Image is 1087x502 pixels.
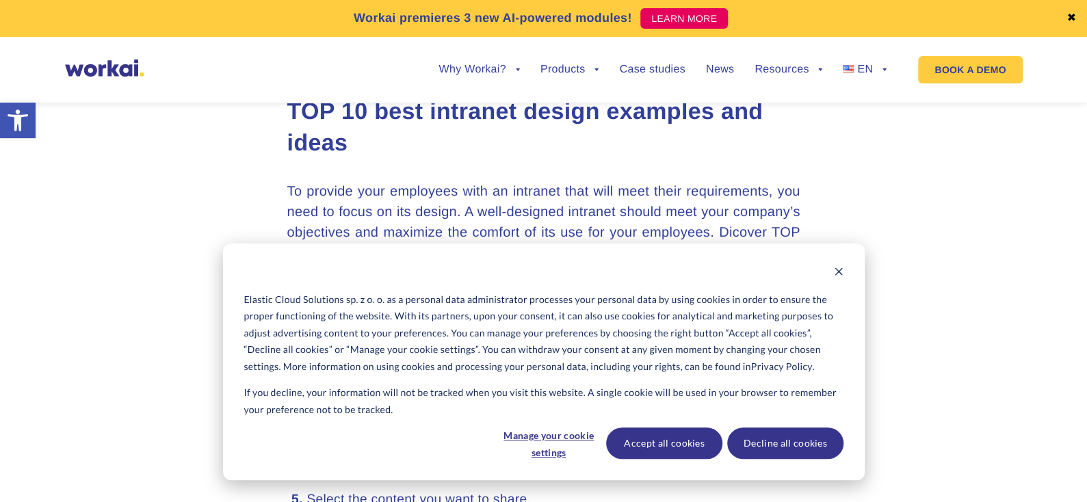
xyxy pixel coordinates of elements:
a: BOOK A DEMO [918,56,1022,83]
a: Products [540,64,599,75]
a: Why Workai? [438,64,519,75]
button: Dismiss cookie banner [834,265,843,282]
a: LEARN MORE [640,8,728,29]
a: EN [843,64,887,75]
div: Cookie banner [223,243,865,480]
a: News [706,64,734,75]
a: Resources [755,64,822,75]
p: If you decline, your information will not be tracked when you visit this website. A single cookie... [244,384,843,418]
a: Case studies [619,64,685,75]
span: EN [857,64,873,75]
a: Personalize and prioritize the content. [306,466,535,481]
button: Manage your cookie settings [496,427,601,459]
h3: To provide your employees with an intranet that will meet their requirements, you need to focus o... [287,181,800,263]
button: Decline all cookies [727,427,843,459]
button: Accept all cookies [606,427,722,459]
p: Workai premieres 3 new AI-powered modules! [354,9,632,27]
h1: TOP 10 best intranet design examples and ideas [287,96,800,159]
a: Privacy Policy [751,358,813,375]
a: ✖ [1066,13,1076,24]
p: Elastic Cloud Solutions sp. z o. o. as a personal data administrator processes your personal data... [244,291,843,375]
